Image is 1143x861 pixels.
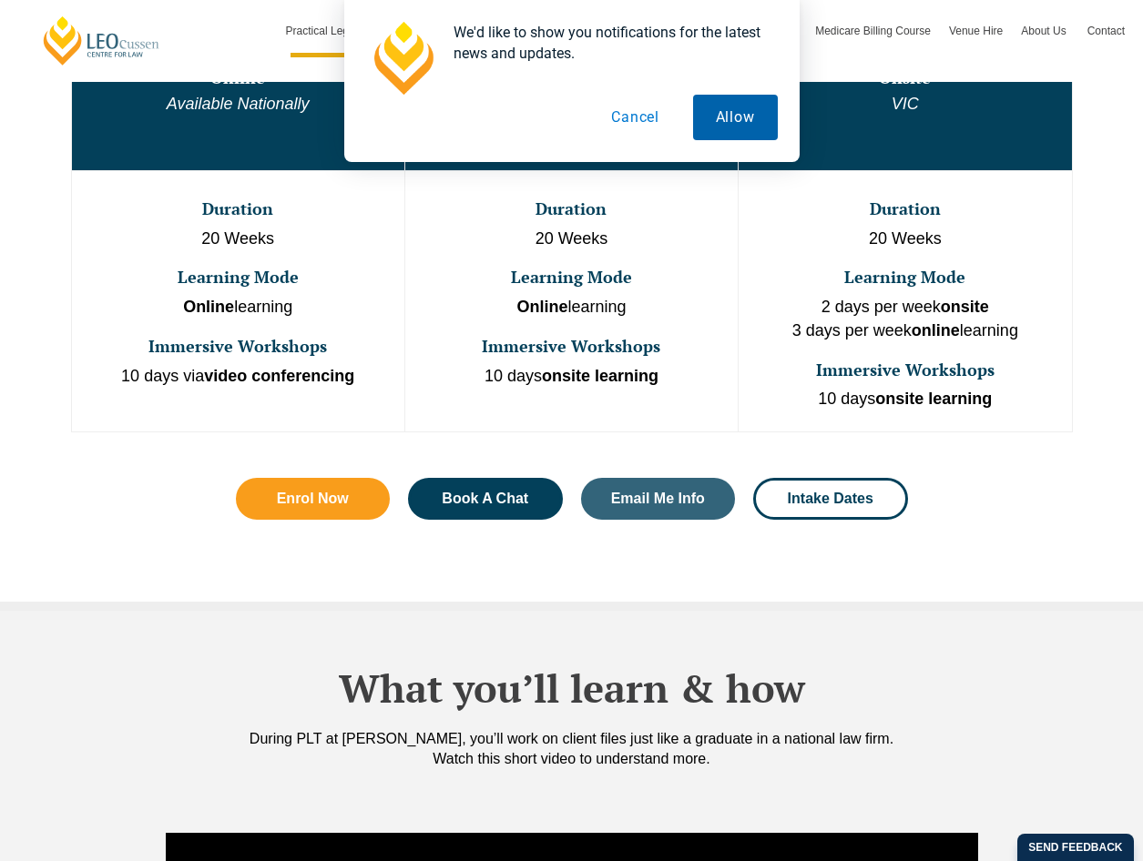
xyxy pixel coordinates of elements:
button: Allow [693,95,778,140]
p: 20 Weeks [407,228,736,251]
div: During PLT at [PERSON_NAME], you’ll work on client files just like a graduate in a national law f... [53,729,1091,769]
p: 10 days [407,365,736,389]
strong: onsite learning [875,390,992,408]
strong: onsite learning [542,367,658,385]
h3: Duration [740,200,1069,218]
h3: Immersive Workshops [74,338,403,356]
p: 20 Weeks [74,228,403,251]
a: Intake Dates [753,478,908,520]
h3: Learning Mode [407,268,736,287]
div: We'd like to show you notifications for the latest news and updates. [439,22,778,64]
h2: What you’ll learn & how [53,665,1091,711]
p: 2 days per week 3 days per week learning [740,296,1069,342]
p: 10 days via [74,365,403,389]
p: learning [407,296,736,319]
a: Book A Chat [408,478,563,520]
strong: Online [516,298,567,316]
h3: Duration [407,200,736,218]
strong: Online [183,298,234,316]
span: Enrol Now [277,491,349,506]
p: 10 days [740,388,1069,411]
a: Email Me Info [581,478,736,520]
span: Email Me Info [611,491,705,506]
p: 20 Weeks [740,228,1069,251]
a: Enrol Now [236,478,391,520]
h3: Learning Mode [740,268,1069,287]
h3: Learning Mode [74,268,403,287]
span: Intake Dates [788,491,873,506]
h3: Duration [74,200,403,218]
strong: online [912,321,960,339]
h3: Immersive Workshops [740,361,1069,380]
p: learning [74,296,403,319]
img: notification icon [366,22,439,95]
strong: video conferencing [204,367,354,385]
strong: onsite [941,298,989,316]
h3: Immersive Workshops [407,338,736,356]
span: Book A Chat [442,491,528,506]
button: Cancel [588,95,682,140]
